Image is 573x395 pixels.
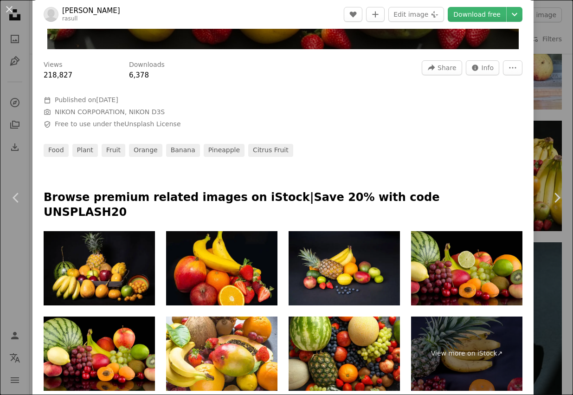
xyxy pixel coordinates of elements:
span: Published on [55,96,118,104]
button: NIKON CORPORATION, NIKON D3S [55,108,165,117]
button: Add to Collection [366,7,385,22]
span: Free to use under the [55,120,181,129]
img: Variety of fresh fruits and berries on dark background: cantaloupe, melon, watermelon, blueberry,... [289,317,400,391]
span: 6,378 [129,71,149,79]
span: 218,827 [44,71,72,79]
img: Lots of fresh and ripe arranged fruits on black [289,231,400,305]
a: plant [72,144,98,157]
button: Like [344,7,362,22]
a: food [44,144,69,157]
span: Info [482,61,494,75]
a: rasull [62,15,78,22]
a: orange [129,144,162,157]
img: Closeup of tasty fruit: bananas, strawberries, oranges and apples on a black background [166,231,277,305]
p: Browse premium related images on iStock | Save 20% with code UNSPLASH20 [44,190,522,220]
img: Fruit mix [44,317,155,391]
a: [PERSON_NAME] [62,6,120,15]
button: Edit image [388,7,444,22]
time: April 5, 2020 at 7:12:29 PM GMT+4 [96,96,118,104]
img: Delicious sweet and fresh fruits from Colombia [44,231,155,305]
h3: Views [44,60,63,70]
img: Assortment of Fresh Tropical and Summer Seasonal Fruits Pineapple Papaya Mango Coconut Oranges Ki... [166,317,277,391]
img: Fruit mix [411,231,522,305]
a: citrus fruit [248,144,293,157]
img: Go to Powell Rasull's profile [44,7,58,22]
a: pineapple [204,144,245,157]
span: Share [438,61,456,75]
a: Next [541,153,573,242]
a: View more on iStock↗ [411,317,522,391]
a: banana [166,144,200,157]
a: fruit [102,144,125,157]
button: Choose download size [507,7,522,22]
a: Unsplash License [124,120,180,128]
a: Download free [448,7,506,22]
button: Share this image [422,60,462,75]
h3: Downloads [129,60,165,70]
button: Stats about this image [466,60,500,75]
button: More Actions [503,60,522,75]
